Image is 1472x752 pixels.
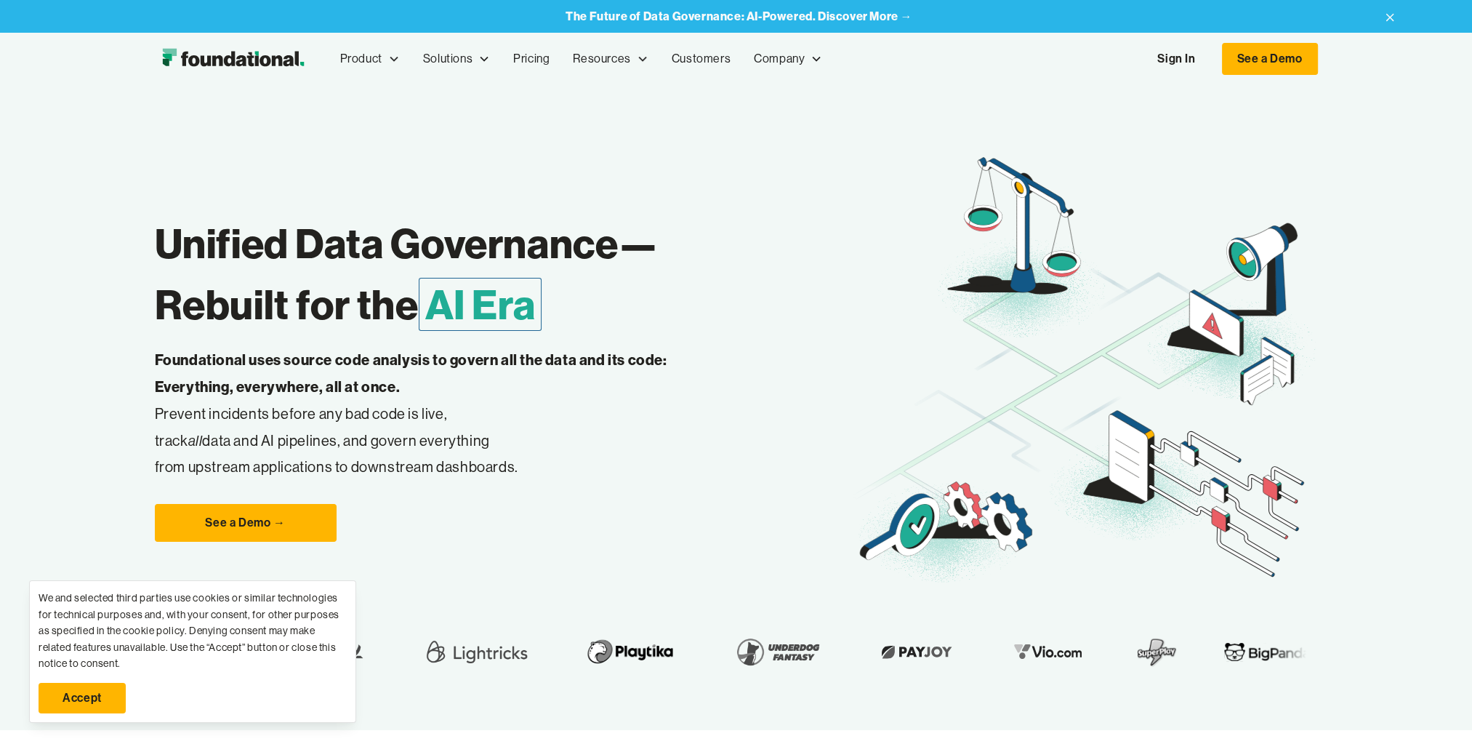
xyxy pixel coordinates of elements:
[1005,641,1090,663] img: Vio.com
[340,49,382,68] div: Product
[39,683,126,713] a: Accept
[155,504,337,542] a: See a Demo →
[155,347,713,481] p: Prevent incidents before any bad code is live, track data and AI pipelines, and govern everything...
[286,631,374,672] img: Ramp
[419,278,542,331] span: AI Era
[561,35,659,83] div: Resources
[155,44,311,73] a: home
[1136,631,1177,672] img: SuperPlay
[420,631,531,672] img: Lightricks
[329,35,411,83] div: Product
[742,35,834,83] div: Company
[728,631,827,672] img: Underdog Fantasy
[873,641,959,663] img: Payjoy
[155,44,311,73] img: Foundational Logo
[660,35,742,83] a: Customers
[502,35,561,83] a: Pricing
[1143,44,1210,74] a: Sign In
[1222,43,1318,75] a: See a Demo
[1211,584,1472,752] iframe: Chat Widget
[754,49,805,68] div: Company
[573,49,630,68] div: Resources
[188,431,203,449] em: all
[39,590,347,671] div: We and selected third parties use cookies or similar technologies for technical purposes and, wit...
[577,631,681,672] img: Playtika
[411,35,502,83] div: Solutions
[155,213,853,335] h1: Unified Data Governance— Rebuilt for the
[423,49,472,68] div: Solutions
[155,351,667,396] strong: Foundational uses source code analysis to govern all the data and its code: Everything, everywher...
[566,9,912,23] a: The Future of Data Governance: AI-Powered. Discover More →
